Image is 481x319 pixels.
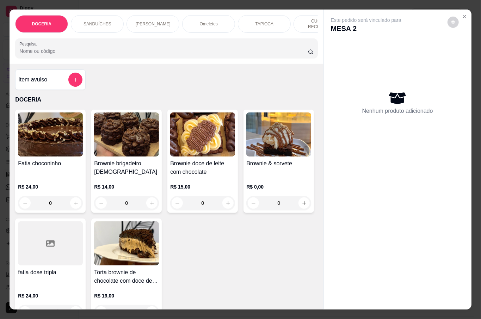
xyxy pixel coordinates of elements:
p: DOCERIA [15,96,317,104]
p: CUSCUZ RECHEADO [300,18,340,30]
img: product-image [94,112,159,157]
p: DOCERIA [32,21,51,27]
p: Omeletes [200,21,218,27]
button: increase-product-quantity [70,197,81,209]
p: MESA 2 [331,24,401,33]
input: Pesquisa [19,48,308,55]
p: R$ 24,00 [18,183,83,190]
h4: Brownie brigadeiro [DEMOGRAPHIC_DATA] [94,159,159,176]
button: increase-product-quantity [146,306,158,318]
h4: Item avulso [18,75,47,84]
label: Pesquisa [19,41,39,47]
p: Este pedido será vinculado para [331,17,401,24]
p: R$ 24,00 [18,292,83,299]
p: R$ 14,00 [94,183,159,190]
img: product-image [18,112,83,157]
button: decrease-product-quantity [448,17,459,28]
button: add-separate-item [68,73,82,87]
button: decrease-product-quantity [172,197,183,209]
h4: Brownie doce de leite com chocolate [170,159,235,176]
button: decrease-product-quantity [95,306,107,318]
img: product-image [94,221,159,265]
button: increase-product-quantity [146,197,158,209]
h4: Fatia choconinho [18,159,83,168]
button: Close [459,11,470,22]
p: R$ 15,00 [170,183,235,190]
p: R$ 19,00 [94,292,159,299]
h4: Brownie & sorvete [246,159,311,168]
img: product-image [170,112,235,157]
button: decrease-product-quantity [95,197,107,209]
p: SANDUÍCHES [84,21,111,27]
h4: Torta brownie de chocolate com doce de leite [94,268,159,285]
p: R$ 0,00 [246,183,311,190]
button: decrease-product-quantity [19,197,31,209]
p: TAPIOCA [255,21,273,27]
p: [PERSON_NAME] [136,21,171,27]
button: decrease-product-quantity [19,306,31,318]
button: increase-product-quantity [70,306,81,318]
img: product-image [246,112,311,157]
p: Nenhum produto adicionado [362,107,433,115]
h4: fatia dose tripla [18,268,83,277]
button: increase-product-quantity [222,197,234,209]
